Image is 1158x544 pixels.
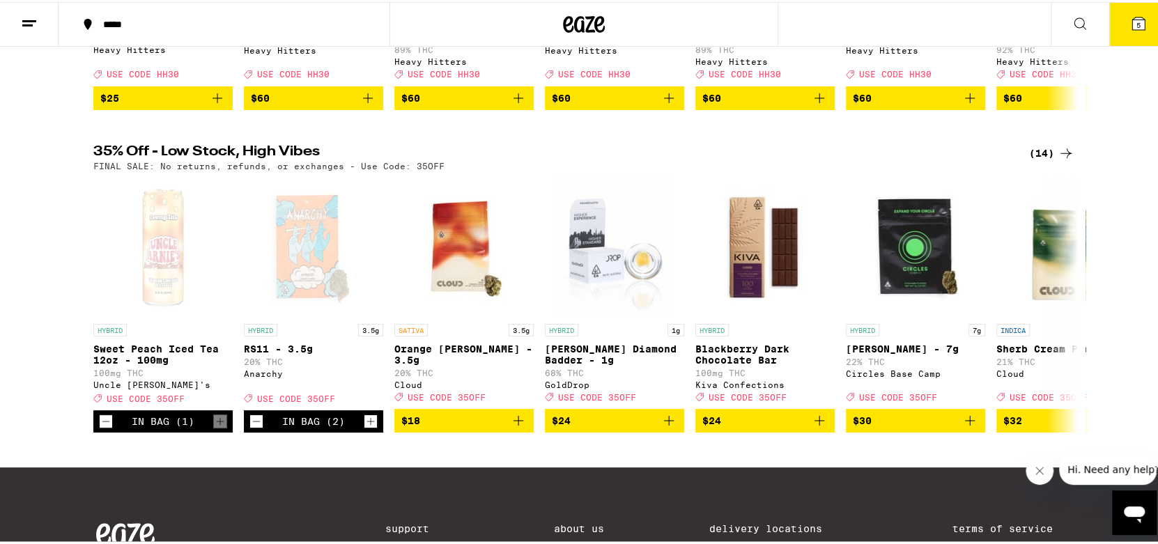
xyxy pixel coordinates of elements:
span: $60 [401,91,420,102]
p: 3.5g [509,322,534,334]
a: Open page for Sherb Cream Pie - 7g from Cloud [996,176,1136,407]
div: Circles Base Camp [846,367,985,376]
a: Open page for RS11 - 3.5g from Anarchy [244,176,383,408]
a: (14) [1029,143,1074,160]
p: HYBRID [244,322,277,334]
span: USE CODE HH30 [558,68,631,77]
a: Support [385,521,448,532]
span: $24 [552,413,571,424]
button: Add to bag [996,84,1136,108]
div: Uncle [PERSON_NAME]'s [93,378,233,387]
div: Heavy Hitters [846,44,985,53]
p: Sherb Cream Pie - 7g [996,341,1136,352]
span: 5 [1136,19,1141,27]
span: $60 [552,91,571,102]
p: HYBRID [846,322,879,334]
button: Add to bag [545,407,684,430]
p: Sweet Peach Iced Tea 12oz - 100mg [93,341,233,364]
span: $60 [1003,91,1022,102]
p: HYBRID [695,322,729,334]
p: 21% THC [996,355,1136,364]
p: HYBRID [545,322,578,334]
button: Add to bag [93,84,233,108]
p: 7g [968,322,985,334]
button: Decrement [99,412,113,426]
p: Orange [PERSON_NAME] - 3.5g [394,341,534,364]
a: Open page for Lantz - 7g from Circles Base Camp [846,176,985,407]
div: Heavy Hitters [695,55,835,64]
iframe: Close message [1026,455,1053,483]
button: Add to bag [244,84,383,108]
span: USE CODE HH30 [107,68,179,77]
div: Heavy Hitters [244,44,383,53]
span: USE CODE 35OFF [107,392,185,401]
span: USE CODE 35OFF [709,391,787,400]
span: USE CODE 35OFF [558,391,636,400]
span: Hi. Need any help? [8,10,100,21]
div: Heavy Hitters [93,43,233,52]
span: $60 [853,91,872,102]
a: Open page for Bubba Fritter Diamond Badder - 1g from GoldDrop [545,176,684,407]
span: USE CODE HH30 [859,68,932,77]
p: [PERSON_NAME] Diamond Badder - 1g [545,341,684,364]
p: 68% THC [545,366,684,375]
span: USE CODE HH30 [408,68,480,77]
a: Terms of Service [952,521,1072,532]
span: $32 [1003,413,1022,424]
img: Kiva Confections - Blackberry Dark Chocolate Bar [695,176,835,315]
button: Add to bag [394,407,534,430]
button: Add to bag [695,84,835,108]
button: Add to bag [996,407,1136,430]
span: $25 [100,91,119,102]
img: Circles Base Camp - Lantz - 7g [846,176,985,315]
div: Anarchy [244,367,383,376]
div: GoldDrop [545,378,684,387]
p: 3.5g [358,322,383,334]
button: Add to bag [695,407,835,430]
p: 20% THC [244,355,383,364]
span: USE CODE 35OFF [257,392,335,401]
p: INDICA [996,322,1030,334]
span: $30 [853,413,872,424]
button: Add to bag [545,84,684,108]
p: [PERSON_NAME] - 7g [846,341,985,352]
iframe: Message from company [1059,452,1157,483]
button: Increment [364,412,378,426]
div: Heavy Hitters [545,44,684,53]
div: Cloud [996,367,1136,376]
p: 100mg THC [93,366,233,375]
img: Cloud - Orange Runtz - 3.5g [394,176,534,315]
div: In Bag (1) [132,414,194,425]
span: $60 [702,91,721,102]
span: $60 [251,91,270,102]
p: 22% THC [846,355,985,364]
iframe: Button to launch messaging window [1112,488,1157,533]
a: Delivery Locations [709,521,847,532]
a: Open page for Orange Runtz - 3.5g from Cloud [394,176,534,407]
p: 89% THC [695,43,835,52]
div: Heavy Hitters [996,55,1136,64]
p: 100mg THC [695,366,835,375]
span: USE CODE HH30 [1010,68,1082,77]
a: Open page for Sweet Peach Iced Tea 12oz - 100mg from Uncle Arnie's [93,176,233,408]
button: Add to bag [394,84,534,108]
span: $24 [702,413,721,424]
span: USE CODE 35OFF [859,391,937,400]
p: RS11 - 3.5g [244,341,383,352]
img: GoldDrop - Bubba Fritter Diamond Badder - 1g [557,176,672,315]
span: USE CODE HH30 [709,68,781,77]
div: In Bag (2) [282,414,345,425]
p: 89% THC [394,43,534,52]
a: About Us [554,521,604,532]
h2: 35% Off - Low Stock, High Vibes [93,143,1006,160]
p: 1g [667,322,684,334]
a: Open page for Blackberry Dark Chocolate Bar from Kiva Confections [695,176,835,407]
div: Cloud [394,378,534,387]
div: Heavy Hitters [394,55,534,64]
span: USE CODE 35OFF [408,391,486,400]
span: $18 [401,413,420,424]
span: USE CODE 35OFF [1010,391,1088,400]
p: HYBRID [93,322,127,334]
p: Blackberry Dark Chocolate Bar [695,341,835,364]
